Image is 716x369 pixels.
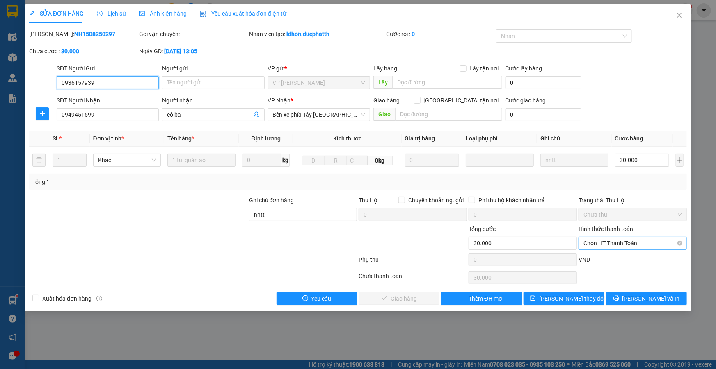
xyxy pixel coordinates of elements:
span: Yêu cầu [311,294,332,303]
div: [PERSON_NAME]: [29,29,137,38]
span: Giao [373,108,395,121]
b: 30.000 [61,48,79,54]
th: Loại phụ phí [462,131,537,147]
span: Chưa thu [583,208,682,221]
label: Cước lấy hàng [506,65,542,72]
button: plus [36,107,49,120]
div: Cước rồi : [386,29,494,38]
span: Định lượng [252,135,281,142]
button: Close [668,4,691,27]
input: Dọc đường [395,108,502,121]
div: Gói vận chuyển: [139,29,247,38]
b: ldhon.ducphatth [287,31,330,37]
div: SĐT Người Nhận [57,96,159,105]
span: Ảnh kiện hàng [139,10,187,17]
span: 0kg [368,156,393,165]
span: VP Ngọc Hồi [273,77,365,89]
input: Ghi Chú [540,154,608,167]
span: Kích thước [333,135,361,142]
span: VP Nhận [268,97,291,104]
div: SĐT Người Gửi [57,64,159,73]
div: Tổng: 1 [32,177,277,186]
div: VP gửi [268,64,370,73]
span: Tổng cước [469,226,496,232]
span: Phí thu hộ khách nhận trả [475,196,548,205]
div: Trạng thái Thu Hộ [579,196,687,205]
span: Chọn HT Thanh Toán [583,237,682,249]
th: Ghi chú [537,131,612,147]
input: D [302,156,325,165]
button: printer[PERSON_NAME] và In [606,292,687,305]
input: Cước lấy hàng [506,76,581,89]
span: SL [53,135,59,142]
span: Giao hàng [373,97,400,104]
button: checkGiao hàng [359,292,440,305]
span: Lấy tận nơi [467,64,502,73]
input: Cước giao hàng [506,108,581,121]
span: SỬA ĐƠN HÀNG [29,10,84,17]
span: close-circle [677,241,682,246]
label: Hình thức thanh toán [579,226,633,232]
span: Tên hàng [167,135,194,142]
div: Phụ thu [358,255,468,269]
span: [PERSON_NAME] và In [622,294,680,303]
input: Dọc đường [392,76,502,89]
span: Lấy hàng [373,65,397,72]
span: Khác [98,154,156,166]
span: Cước hàng [615,135,643,142]
span: Chuyển khoản ng. gửi [405,196,467,205]
span: Thêm ĐH mới [469,294,503,303]
b: 0 [412,31,415,37]
span: save [530,295,536,302]
span: close [676,12,683,18]
span: kg [281,154,290,167]
button: save[PERSON_NAME] thay đổi [524,292,604,305]
button: plus [676,154,684,167]
span: exclamation-circle [302,295,308,302]
span: [PERSON_NAME] thay đổi [539,294,605,303]
b: [DATE] 13:05 [164,48,197,54]
span: Lấy [373,76,392,89]
label: Cước giao hàng [506,97,546,104]
input: 0 [405,154,460,167]
button: plusThêm ĐH mới [441,292,522,305]
span: Giá trị hàng [405,135,435,142]
input: R [325,156,348,165]
span: info-circle [96,296,102,301]
span: plus [36,111,48,117]
span: Xuất hóa đơn hàng [39,294,95,303]
label: Ghi chú đơn hàng [249,197,294,204]
span: Thu Hộ [359,197,377,204]
span: clock-circle [97,11,103,16]
span: user-add [253,111,260,118]
span: picture [139,11,145,16]
img: icon [200,11,206,17]
button: delete [32,154,46,167]
button: exclamation-circleYêu cầu [277,292,357,305]
div: Chưa cước : [29,47,137,56]
div: Chưa thanh toán [358,272,468,286]
span: printer [613,295,619,302]
span: Bến xe phía Tây Thanh Hóa [273,109,365,121]
div: Nhân viên tạo: [249,29,385,38]
span: Yêu cầu xuất hóa đơn điện tử [200,10,286,17]
span: Lịch sử [97,10,126,17]
span: [GEOGRAPHIC_DATA] tận nơi [421,96,502,105]
div: Người nhận [162,96,264,105]
span: Đơn vị tính [93,135,124,142]
div: Ngày GD: [139,47,247,56]
div: Người gửi [162,64,264,73]
input: VD: Bàn, Ghế [167,154,236,167]
input: C [347,156,367,165]
span: plus [460,295,465,302]
span: edit [29,11,35,16]
span: VND [579,256,590,263]
b: NH1508250297 [74,31,115,37]
input: Ghi chú đơn hàng [249,208,357,221]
